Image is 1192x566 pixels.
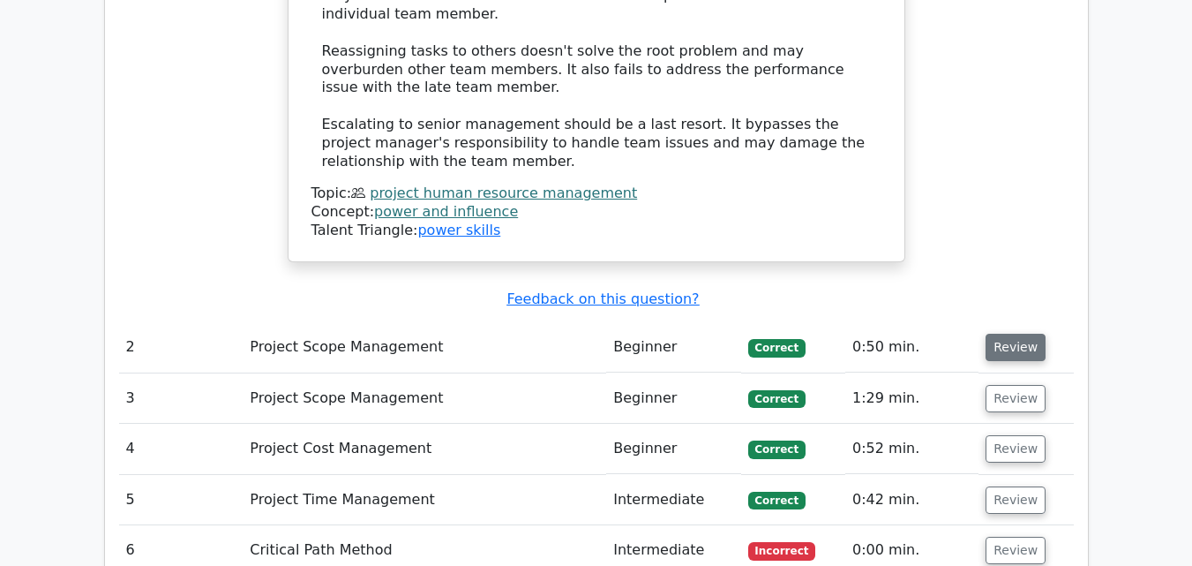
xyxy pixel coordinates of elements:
button: Review [986,435,1046,463]
button: Review [986,487,1046,514]
button: Review [986,537,1046,564]
button: Review [986,334,1046,361]
td: 2 [119,322,244,373]
td: Intermediate [606,475,740,525]
span: Correct [748,339,806,357]
div: Topic: [311,185,881,203]
td: Project Scope Management [243,322,606,373]
a: Feedback on this question? [506,291,699,307]
div: Talent Triangle: [311,185,881,239]
button: Review [986,385,1046,412]
td: 0:50 min. [845,322,978,373]
a: project human resource management [370,185,637,201]
div: Concept: [311,203,881,222]
span: Correct [748,390,806,408]
td: 0:42 min. [845,475,978,525]
td: Project Time Management [243,475,606,525]
td: 0:52 min. [845,424,978,474]
span: Correct [748,492,806,509]
td: 4 [119,424,244,474]
a: power and influence [374,203,518,220]
td: 1:29 min. [845,374,978,424]
a: power skills [417,222,500,238]
td: 3 [119,374,244,424]
td: Beginner [606,374,740,424]
td: Project Cost Management [243,424,606,474]
td: Beginner [606,322,740,373]
td: Project Scope Management [243,374,606,424]
td: 5 [119,475,244,525]
span: Correct [748,441,806,458]
span: Incorrect [748,542,816,560]
td: Beginner [606,424,740,474]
